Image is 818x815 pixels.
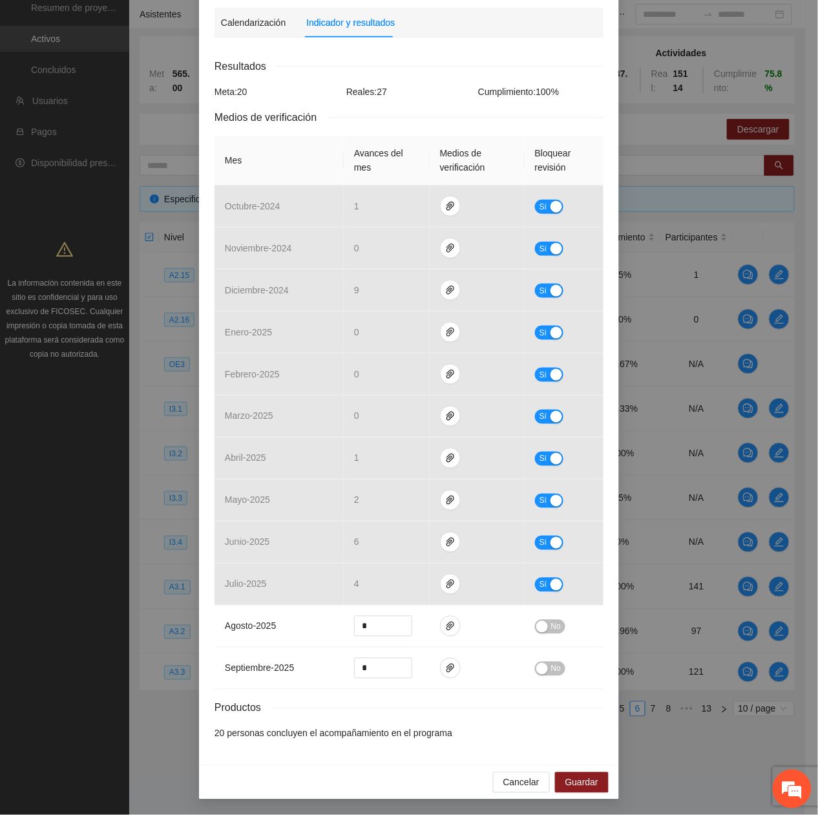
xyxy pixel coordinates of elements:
[225,327,272,337] span: enero - 2025
[26,110,65,124] span: Un gusto
[565,776,598,790] span: Guardar
[525,136,603,185] th: Bloquear revisión
[441,621,460,631] span: paper-clip
[167,178,236,202] div: 12:18 PM
[440,658,461,679] button: paper-clip
[152,277,173,296] span: Satisfecho
[354,327,359,337] span: 0
[440,322,461,343] button: paper-clip
[493,772,550,793] button: Cancelar
[225,663,294,673] span: septiembre - 2025
[441,201,460,211] span: paper-clip
[225,411,273,421] span: marzo - 2025
[215,136,344,185] th: Mes
[440,532,461,553] button: paper-clip
[17,132,148,158] div: 12:16 PM
[22,165,229,175] div: Victoria
[441,243,460,253] span: paper-clip
[540,494,547,508] span: Sí
[430,136,525,185] th: Medios de verificación
[354,243,359,253] span: 0
[440,364,461,385] button: paper-clip
[225,243,292,253] span: noviembre - 2024
[215,700,271,716] span: Productos
[441,663,460,673] span: paper-clip
[116,277,136,296] span: Neutro
[441,411,460,421] span: paper-clip
[354,285,359,295] span: 9
[354,411,359,421] span: 0
[440,616,461,637] button: paper-clip
[440,448,461,469] button: paper-clip
[344,136,430,185] th: Avances del mes
[354,579,359,589] span: 4
[540,452,547,466] span: Sí
[475,85,607,99] div: Cumplimiento: 100 %
[80,277,100,296] span: Triste
[540,284,547,298] span: Sí
[45,381,208,405] a: Enviar esta transcripción por correo electrónico
[176,183,227,197] span: Igualmente
[540,578,547,592] span: Sí
[441,285,460,295] span: paper-clip
[17,105,74,129] div: 12:16 PM
[215,58,277,74] span: Resultados
[440,238,461,259] button: paper-clip
[354,369,359,379] span: 0
[555,772,609,793] button: Guardar
[225,201,280,211] span: octubre - 2024
[306,16,395,30] div: Indicador y resultados
[29,215,224,238] div: [PERSON_NAME] ha terminado esta sesión de chat 12:30 PM
[440,406,461,427] button: paper-clip
[354,453,359,463] span: 1
[225,369,280,379] span: febrero - 2025
[441,537,460,547] span: paper-clip
[551,620,561,634] span: No
[354,495,359,505] span: 2
[540,242,547,256] span: Sí
[441,495,460,505] span: paper-clip
[540,536,547,550] span: Sí
[211,85,343,99] div: Meta: 20
[551,662,561,676] span: No
[132,351,194,361] a: haga clic aquí.
[354,201,359,211] span: 1
[225,453,266,463] span: abril - 2025
[354,537,359,547] span: 6
[212,6,243,37] div: Minimizar ventana de chat en vivo
[540,368,547,382] span: Sí
[23,302,229,331] div: Califique esta sesión de soporte como Triste/Neutral/Feliz
[440,490,461,511] button: paper-clip
[441,327,460,337] span: paper-clip
[225,579,267,589] span: julio - 2025
[57,63,207,79] div: Josselin Bravo
[221,16,286,30] div: Calendarización
[26,137,139,153] span: Que tengas bonito día
[346,87,387,97] span: Reales: 27
[225,495,270,505] span: mayo - 2025
[225,537,269,547] span: junio - 2025
[225,285,289,295] span: diciembre - 2024
[440,196,461,217] button: paper-clip
[440,280,461,301] button: paper-clip
[29,333,224,409] div: Su sesión de chat ha terminado. Si desea continuar el chat,
[441,369,460,379] span: paper-clip
[215,109,327,125] span: Medios de verificación
[215,726,603,741] li: 20 personas concluyen el acompañamiento en el programa
[23,260,229,271] div: Comparta su valoración y comentarios
[540,200,547,214] span: Sí
[441,453,460,463] span: paper-clip
[540,410,547,424] span: Sí
[503,776,540,790] span: Cancelar
[540,326,547,340] span: Sí
[441,579,460,589] span: paper-clip
[225,621,276,631] span: agosto - 2025
[440,574,461,595] button: paper-clip
[227,246,241,260] em: Cerrar
[123,136,139,151] em: Smiley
